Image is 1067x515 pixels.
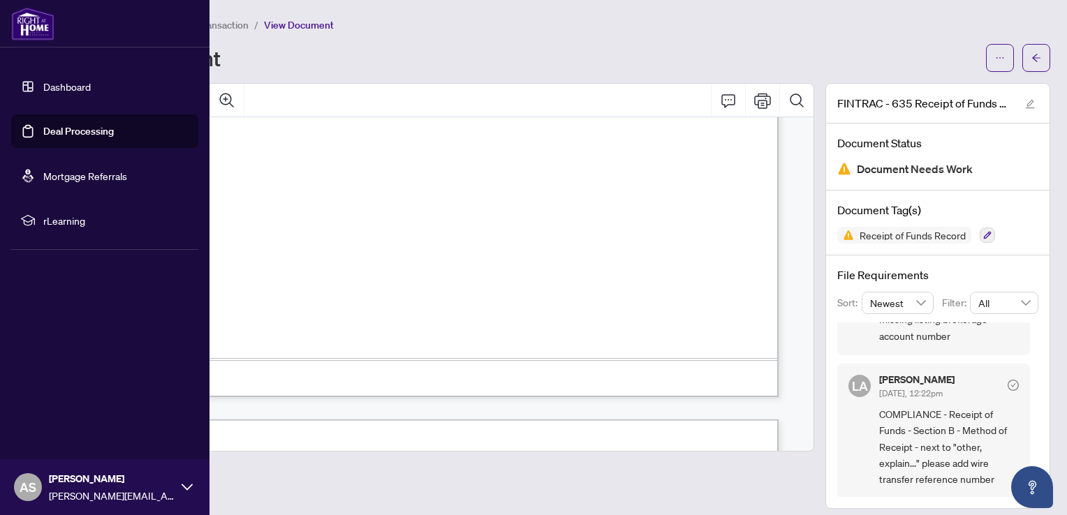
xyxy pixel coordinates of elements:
a: Dashboard [43,80,91,93]
img: logo [11,7,54,40]
span: [PERSON_NAME] [49,471,175,486]
span: View Transaction [174,19,249,31]
span: LA [852,376,868,396]
a: Mortgage Referrals [43,170,127,182]
span: ellipsis [995,53,1005,63]
span: All [978,292,1030,313]
span: Newest [870,292,926,313]
span: Document Needs Work [857,160,973,179]
img: Document Status [837,162,851,176]
span: arrow-left [1031,53,1041,63]
span: [DATE], 12:22pm [879,388,943,398]
span: [PERSON_NAME][EMAIL_ADDRESS][DOMAIN_NAME] [49,488,175,503]
span: AS [20,477,36,497]
span: rLearning [43,213,189,228]
span: COMPLIANCE - Receipt of Funds - Section B - Method of Receipt - next to "other, explain..." pleas... [879,406,1019,488]
span: FINTRAC - 635 Receipt of Funds Record - PropTx-OREA_[DATE] 15_15_44.pdf [837,95,1012,112]
p: Filter: [942,295,970,311]
span: View Document [264,19,334,31]
span: edit [1025,99,1035,109]
h5: [PERSON_NAME] [879,375,955,385]
h4: File Requirements [837,267,1038,283]
span: Receipt of Funds Record [854,230,971,240]
a: Deal Processing [43,125,114,137]
p: Sort: [837,295,862,311]
h4: Document Tag(s) [837,202,1038,218]
li: / [254,17,258,33]
img: Status Icon [837,227,854,244]
button: Open asap [1011,466,1053,508]
h4: Document Status [837,135,1038,151]
span: check-circle [1008,380,1019,391]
